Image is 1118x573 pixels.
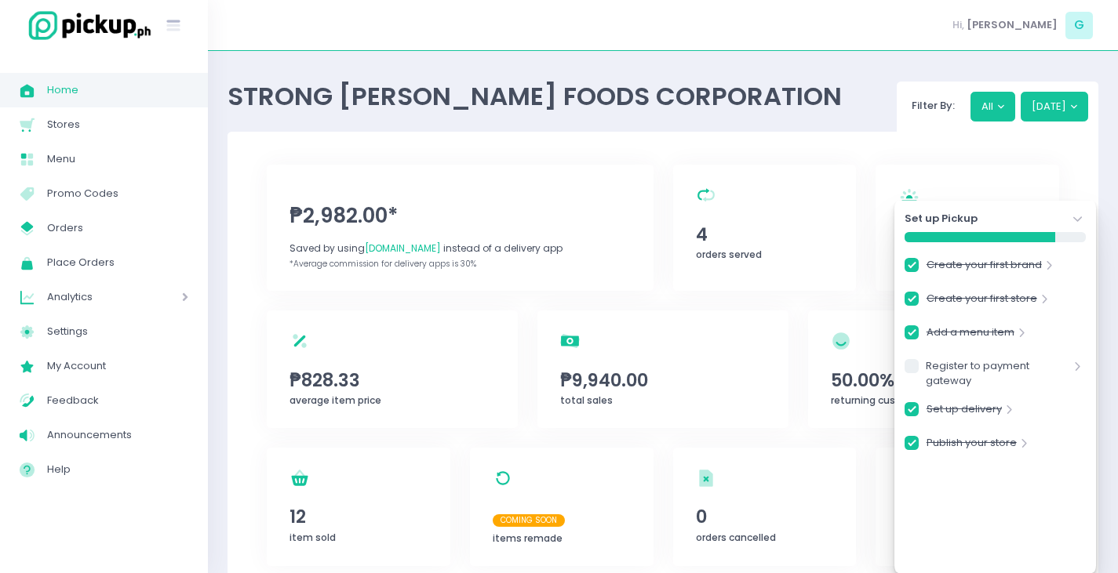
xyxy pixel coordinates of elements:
[927,435,1017,456] a: Publish your store
[673,165,857,291] a: 4orders served
[20,9,153,42] img: logo
[831,367,1036,393] span: 50.00%
[47,218,188,238] span: Orders
[267,310,518,428] a: ₱828.33average item price
[228,78,842,114] span: STRONG [PERSON_NAME] FOODS CORPORATION
[1021,92,1089,121] button: [DATE]
[927,257,1042,278] a: Create your first brand
[927,401,1002,422] a: Set up delivery
[47,321,188,342] span: Settings
[808,310,1059,428] a: 50.00%returning customers
[290,241,630,256] div: Saved by using instead of a delivery app
[907,98,960,113] span: Filter By:
[971,92,1016,121] button: All
[47,287,137,307] span: Analytics
[47,149,188,169] span: Menu
[47,390,188,411] span: Feedback
[290,531,336,544] span: item sold
[1065,12,1093,39] span: G
[876,165,1059,291] a: 4orders
[267,448,450,566] a: 12item sold
[47,459,188,480] span: Help
[290,201,630,231] span: ₱2,982.00*
[537,310,788,428] a: ₱9,940.00total sales
[47,252,188,273] span: Place Orders
[967,17,1058,33] span: [PERSON_NAME]
[696,248,762,261] span: orders served
[290,258,476,270] span: *Average commission for delivery apps is 30%
[560,367,766,393] span: ₱9,940.00
[905,211,978,227] strong: Set up Pickup
[560,393,613,407] span: total sales
[673,448,857,566] a: 0orders cancelled
[952,17,964,33] span: Hi,
[47,425,188,445] span: Announcements
[365,241,441,255] span: [DOMAIN_NAME]
[927,325,1014,346] a: Add a menu item
[47,183,188,204] span: Promo Codes
[696,531,776,544] span: orders cancelled
[493,531,563,545] span: items remade
[831,393,931,407] span: returning customers
[926,358,1070,389] a: Register to payment gateway
[493,514,565,527] span: Coming Soon
[47,114,188,135] span: Stores
[290,503,427,530] span: 12
[290,367,495,393] span: ₱828.33
[290,393,381,407] span: average item price
[47,80,188,100] span: Home
[876,448,1059,566] a: 0refunded orders
[696,221,833,248] span: 4
[47,356,188,376] span: My Account
[696,503,833,530] span: 0
[927,291,1037,312] a: Create your first store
